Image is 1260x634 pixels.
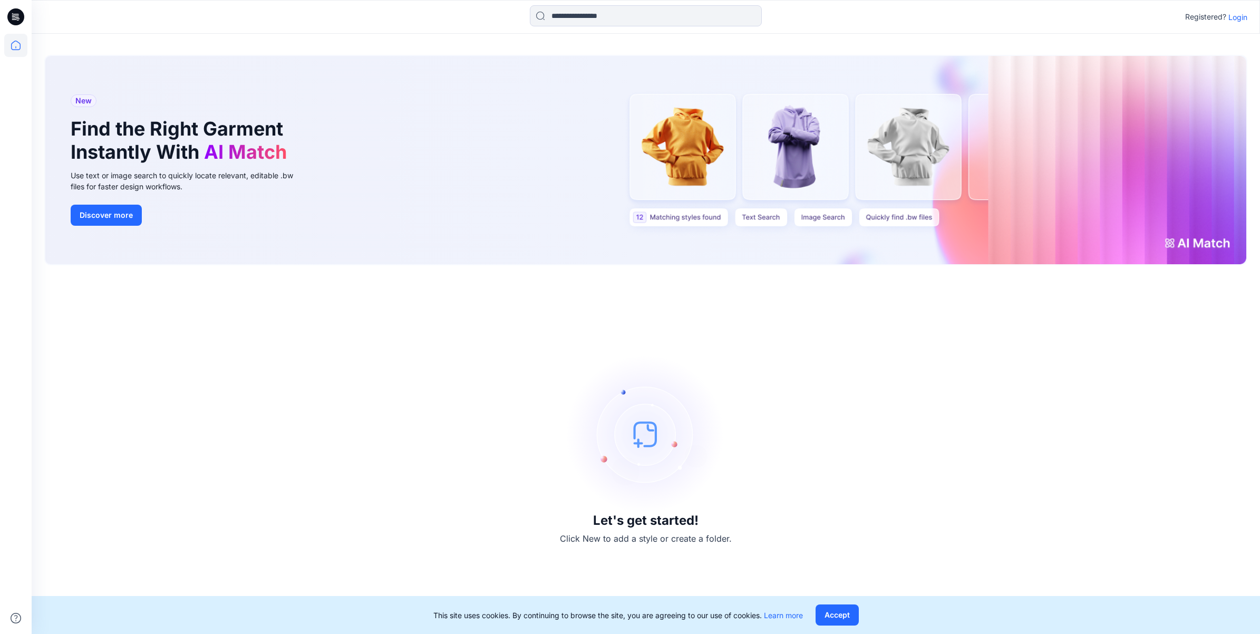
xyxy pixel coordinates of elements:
[1228,12,1247,23] p: Login
[71,118,292,163] h1: Find the Right Garment Instantly With
[560,532,732,545] p: Click New to add a style or create a folder.
[75,94,92,107] span: New
[71,170,308,192] div: Use text or image search to quickly locate relevant, editable .bw files for faster design workflows.
[1185,11,1226,23] p: Registered?
[593,513,699,528] h3: Let's get started!
[567,355,725,513] img: empty-state-image.svg
[71,205,142,226] button: Discover more
[433,610,803,621] p: This site uses cookies. By continuing to browse the site, you are agreeing to our use of cookies.
[764,611,803,620] a: Learn more
[204,140,287,164] span: AI Match
[816,604,859,626] button: Accept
